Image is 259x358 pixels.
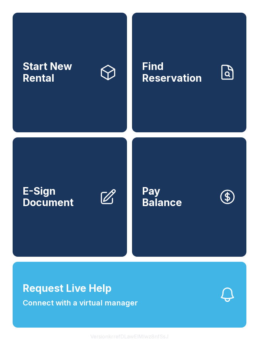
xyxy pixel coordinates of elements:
span: E-Sign Document [23,185,94,209]
span: Connect with a virtual manager [23,297,138,309]
a: E-Sign Document [13,137,127,257]
button: Request Live HelpConnect with a virtual manager [13,262,246,328]
span: Pay Balance [142,185,182,209]
span: Start New Rental [23,61,94,84]
span: Find Reservation [142,61,214,84]
a: Find Reservation [132,13,246,132]
a: Start New Rental [13,13,127,132]
span: Request Live Help [23,281,111,296]
button: VersionkrrefDLawElMlwz8nfSsJ [85,328,174,345]
button: PayBalance [132,137,246,257]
